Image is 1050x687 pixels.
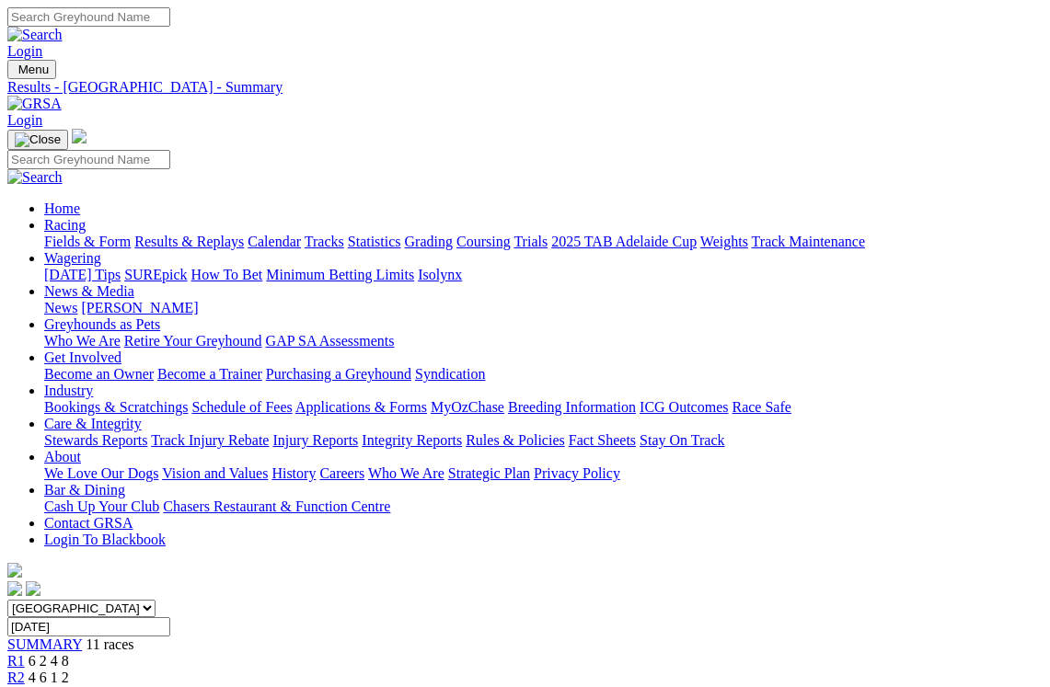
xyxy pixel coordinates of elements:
a: Login [7,43,42,59]
input: Search [7,7,170,27]
div: Wagering [44,267,1043,283]
img: facebook.svg [7,581,22,596]
div: Greyhounds as Pets [44,333,1043,349]
a: Breeding Information [508,399,636,415]
a: Fact Sheets [569,432,636,448]
span: Menu [18,63,49,76]
a: Calendar [248,234,301,249]
a: Who We Are [44,333,121,349]
div: Care & Integrity [44,432,1043,449]
a: Purchasing a Greyhound [266,366,411,382]
a: News & Media [44,283,134,299]
a: Stewards Reports [44,432,147,448]
div: Get Involved [44,366,1043,383]
a: Statistics [348,234,401,249]
a: Schedule of Fees [191,399,292,415]
a: Care & Integrity [44,416,142,431]
span: 6 2 4 8 [29,653,69,669]
a: Integrity Reports [362,432,462,448]
a: SUMMARY [7,636,82,652]
a: Cash Up Your Club [44,498,159,514]
a: Chasers Restaurant & Function Centre [163,498,390,514]
input: Search [7,150,170,169]
a: Rules & Policies [466,432,565,448]
a: About [44,449,81,464]
a: Industry [44,383,93,398]
a: [DATE] Tips [44,267,121,282]
a: Track Maintenance [752,234,865,249]
img: logo-grsa-white.png [72,129,87,143]
a: Minimum Betting Limits [266,267,414,282]
a: Contact GRSA [44,515,133,531]
div: News & Media [44,300,1043,316]
a: Bar & Dining [44,482,125,498]
a: [PERSON_NAME] [81,300,198,315]
a: Home [44,200,80,216]
a: Careers [319,465,364,481]
a: Become an Owner [44,366,154,382]
a: How To Bet [191,267,263,282]
button: Toggle navigation [7,130,68,150]
a: Tracks [305,234,344,249]
a: Racing [44,217,86,233]
a: R1 [7,653,25,669]
a: Isolynx [418,267,462,282]
span: 11 races [86,636,133,652]
a: Weights [700,234,748,249]
a: Bookings & Scratchings [44,399,188,415]
a: Vision and Values [162,465,268,481]
a: Syndication [415,366,485,382]
a: History [271,465,316,481]
a: Trials [513,234,548,249]
img: logo-grsa-white.png [7,563,22,578]
a: Strategic Plan [448,465,530,481]
a: Results & Replays [134,234,244,249]
a: Wagering [44,250,101,266]
a: SUREpick [124,267,187,282]
img: twitter.svg [26,581,40,596]
a: Privacy Policy [534,465,620,481]
a: MyOzChase [431,399,504,415]
a: Get Involved [44,349,121,365]
a: Fields & Form [44,234,131,249]
a: We Love Our Dogs [44,465,158,481]
div: Industry [44,399,1043,416]
a: Who We Are [368,465,444,481]
button: Toggle navigation [7,60,56,79]
a: Race Safe [732,399,790,415]
span: 4 6 1 2 [29,670,69,685]
a: ICG Outcomes [640,399,728,415]
a: Results - [GEOGRAPHIC_DATA] - Summary [7,79,1043,96]
a: Login [7,112,42,128]
a: GAP SA Assessments [266,333,395,349]
div: Racing [44,234,1043,250]
input: Select date [7,617,170,636]
a: Stay On Track [640,432,724,448]
img: Close [15,132,61,147]
a: Greyhounds as Pets [44,316,160,332]
div: About [44,465,1043,482]
a: Grading [405,234,453,249]
a: Injury Reports [272,432,358,448]
a: Applications & Forms [295,399,427,415]
img: GRSA [7,96,62,112]
img: Search [7,27,63,43]
a: Coursing [456,234,511,249]
img: Search [7,169,63,186]
a: 2025 TAB Adelaide Cup [551,234,697,249]
a: Login To Blackbook [44,532,166,547]
a: News [44,300,77,315]
div: Bar & Dining [44,498,1043,515]
a: Track Injury Rebate [151,432,269,448]
a: R2 [7,670,25,685]
a: Retire Your Greyhound [124,333,262,349]
a: Become a Trainer [157,366,262,382]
